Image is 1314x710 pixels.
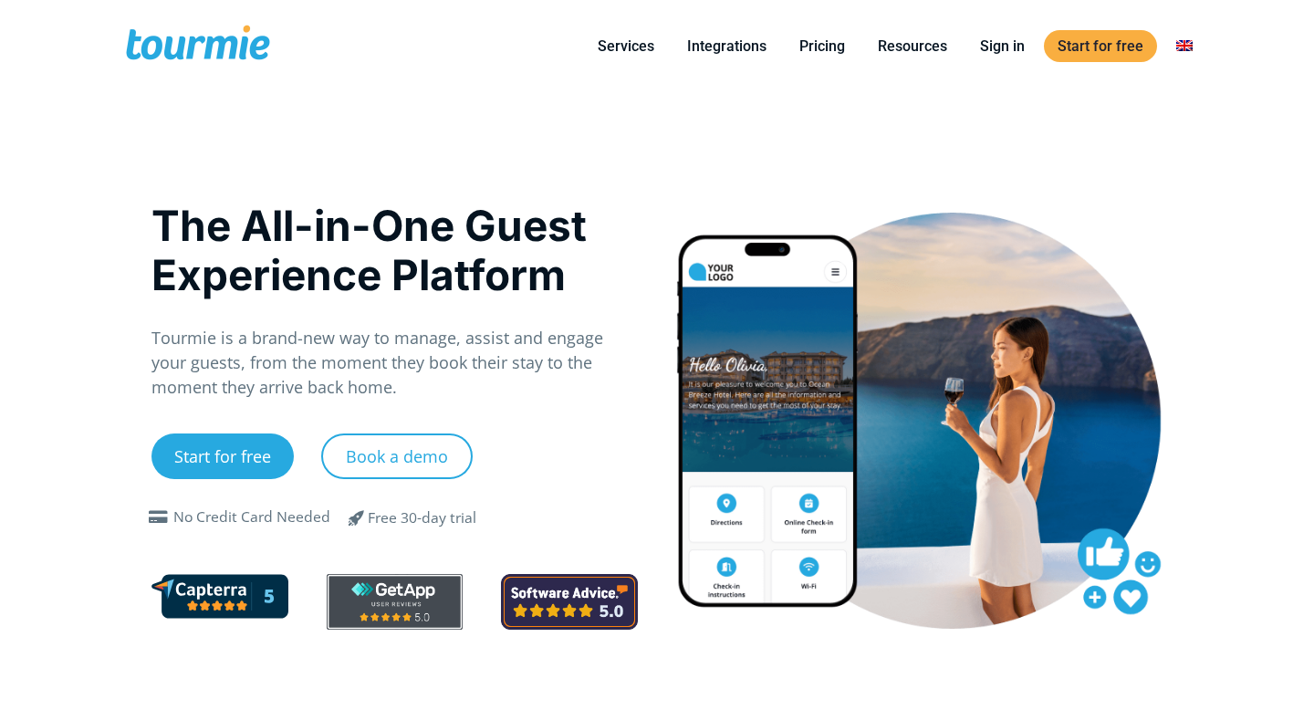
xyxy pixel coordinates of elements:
span:  [335,506,379,528]
a: Start for free [151,433,294,479]
span:  [144,510,173,525]
a: Services [584,35,668,57]
a: Sign in [966,35,1038,57]
div: No Credit Card Needed [173,506,330,528]
a: Switch to [1163,35,1206,57]
a: Pricing [786,35,859,57]
a: Start for free [1044,30,1157,62]
h1: The All-in-One Guest Experience Platform [151,201,638,299]
a: Book a demo [321,433,473,479]
p: Tourmie is a brand-new way to manage, assist and engage your guests, from the moment they book th... [151,326,638,400]
div: Free 30-day trial [368,507,476,529]
a: Integrations [673,35,780,57]
a: Resources [864,35,961,57]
